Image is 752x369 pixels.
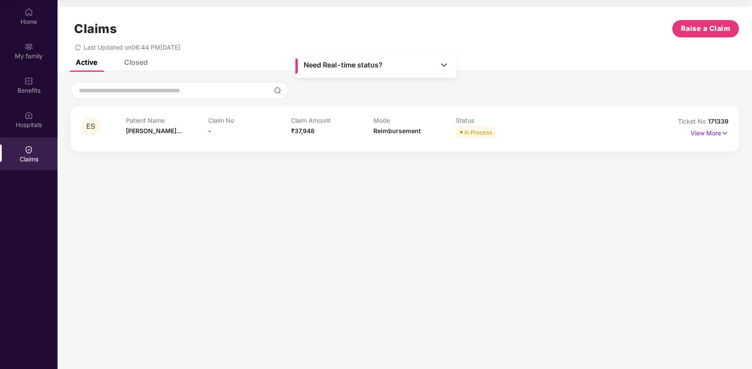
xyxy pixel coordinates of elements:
[291,117,373,124] p: Claim Amount
[678,117,708,125] span: Ticket No
[24,77,33,85] img: svg+xml;base64,PHN2ZyBpZD0iQmVuZWZpdHMiIHhtbG5zPSJodHRwOi8vd3d3LnczLm9yZy8yMDAwL3N2ZyIgd2lkdGg9Ij...
[24,8,33,17] img: svg+xml;base64,PHN2ZyBpZD0iSG9tZSIgeG1sbnM9Imh0dHA6Ly93d3cudzMub3JnLzIwMDAvc3ZnIiB3aWR0aD0iMjAiIG...
[126,127,182,134] span: [PERSON_NAME]...
[304,60,383,70] span: Need Real-time status?
[691,126,728,138] p: View More
[274,87,281,94] img: svg+xml;base64,PHN2ZyBpZD0iU2VhcmNoLTMyeDMyIiB4bWxucz0iaHR0cDovL3d3dy53My5vcmcvMjAwMC9zdmciIHdpZH...
[208,127,211,134] span: -
[721,128,728,138] img: svg+xml;base64,PHN2ZyB4bWxucz0iaHR0cDovL3d3dy53My5vcmcvMjAwMC9zdmciIHdpZHRoPSIxNyIgaGVpZ2h0PSIxNy...
[373,127,421,134] span: Reimbursement
[291,127,315,134] span: ₹37,948
[76,58,97,67] div: Active
[24,145,33,154] img: svg+xml;base64,PHN2ZyBpZD0iQ2xhaW0iIHhtbG5zPSJodHRwOi8vd3d3LnczLm9yZy8yMDAwL3N2ZyIgd2lkdGg9IjIwIi...
[464,128,492,137] div: In Process
[86,123,95,130] span: ES
[440,60,448,69] img: Toggle Icon
[84,44,180,51] span: Last Updated on 06:44 PM[DATE]
[75,44,81,51] span: redo
[681,23,731,34] span: Raise a Claim
[124,58,148,67] div: Closed
[672,20,739,37] button: Raise a Claim
[456,117,538,124] p: Status
[74,21,117,36] h1: Claims
[24,111,33,120] img: svg+xml;base64,PHN2ZyBpZD0iSG9zcGl0YWxzIiB4bWxucz0iaHR0cDovL3d3dy53My5vcmcvMjAwMC9zdmciIHdpZHRoPS...
[373,117,456,124] p: Mode
[208,117,291,124] p: Claim No
[24,42,33,51] img: svg+xml;base64,PHN2ZyB3aWR0aD0iMjAiIGhlaWdodD0iMjAiIHZpZXdCb3g9IjAgMCAyMCAyMCIgZmlsbD0ibm9uZSIgeG...
[708,117,728,125] span: 171339
[126,117,208,124] p: Patient Name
